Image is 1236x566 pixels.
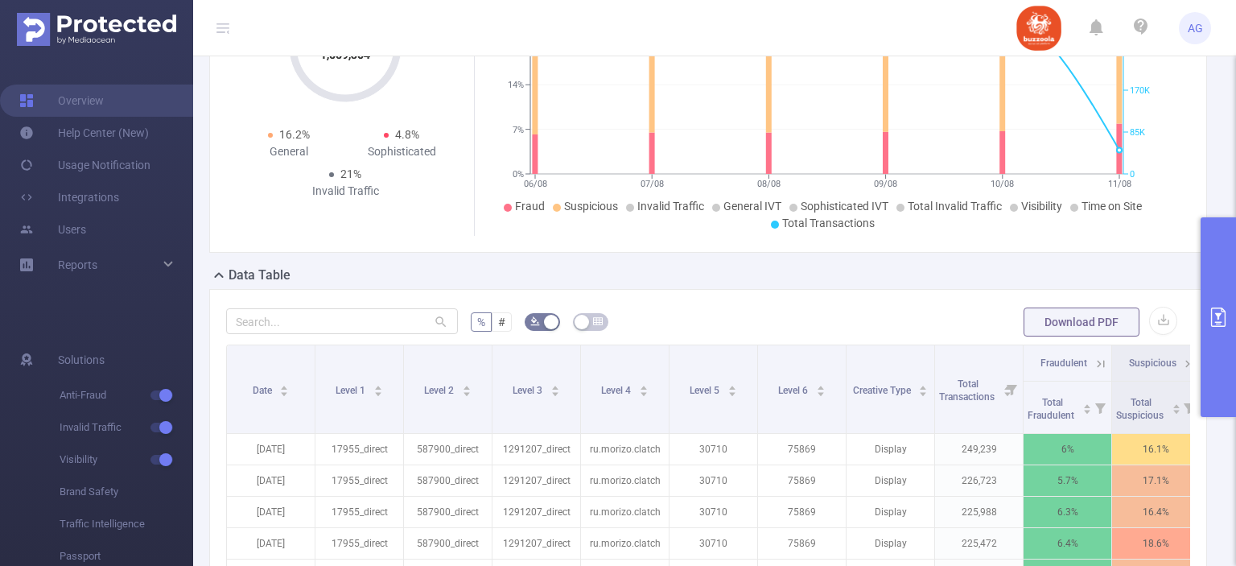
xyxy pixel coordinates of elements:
[492,528,580,559] p: 1291207_direct
[19,181,119,213] a: Integrations
[816,383,826,393] div: Sort
[853,385,913,396] span: Creative Type
[1130,127,1145,138] tspan: 85K
[1040,357,1087,369] span: Fraudulent
[530,316,540,326] i: icon: bg-colors
[345,143,458,160] div: Sophisticated
[1172,407,1180,412] i: icon: caret-down
[498,316,505,328] span: #
[1112,434,1200,465] p: 16.1%
[1082,407,1091,412] i: icon: caret-down
[778,385,810,396] span: Level 6
[227,497,315,527] p: [DATE]
[1177,382,1200,433] i: Filter menu
[515,200,545,213] span: Fraud
[315,465,403,496] p: 17955_direct
[564,200,618,213] span: Suspicious
[315,528,403,559] p: 17955_direct
[758,434,846,465] p: 75869
[19,213,86,246] a: Users
[229,266,290,285] h2: Data Table
[1107,179,1131,189] tspan: 11/08
[723,200,781,213] span: General IVT
[17,13,176,46] img: Protected Media
[1112,497,1200,527] p: 16.4%
[1089,382,1111,433] i: Filter menu
[226,308,458,334] input: Search...
[513,385,545,396] span: Level 3
[601,385,633,396] span: Level 4
[60,508,193,540] span: Traffic Intelligence
[639,390,648,395] i: icon: caret-down
[280,390,289,395] i: icon: caret-down
[581,528,669,559] p: ru.morizo.clatch
[336,385,368,396] span: Level 1
[874,179,897,189] tspan: 09/08
[727,390,736,395] i: icon: caret-down
[19,149,150,181] a: Usage Notification
[639,383,648,388] i: icon: caret-up
[373,383,383,393] div: Sort
[1172,402,1180,407] i: icon: caret-up
[782,217,875,229] span: Total Transactions
[462,383,471,388] i: icon: caret-up
[847,434,934,465] p: Display
[935,434,1023,465] p: 249,239
[727,383,737,393] div: Sort
[669,465,757,496] p: 30710
[1188,12,1203,44] span: AG
[581,434,669,465] p: ru.morizo.clatch
[492,434,580,465] p: 1291207_direct
[550,383,559,388] i: icon: caret-up
[253,385,274,396] span: Date
[550,383,560,393] div: Sort
[550,390,559,395] i: icon: caret-down
[935,465,1023,496] p: 226,723
[227,465,315,496] p: [DATE]
[58,344,105,376] span: Solutions
[1021,200,1062,213] span: Visibility
[404,465,492,496] p: 587900_direct
[1000,345,1023,433] i: Filter menu
[758,528,846,559] p: 75869
[315,434,403,465] p: 17955_direct
[637,200,704,213] span: Invalid Traffic
[60,444,193,476] span: Visibility
[669,434,757,465] p: 30710
[991,179,1014,189] tspan: 10/08
[1024,434,1111,465] p: 6%
[758,465,846,496] p: 75869
[1024,308,1139,337] button: Download PDF
[373,390,382,395] i: icon: caret-down
[1024,465,1111,496] p: 5.7%
[640,179,663,189] tspan: 07/08
[581,465,669,496] p: ru.morizo.clatch
[690,385,722,396] span: Level 5
[935,528,1023,559] p: 225,472
[1130,85,1150,96] tspan: 170K
[280,383,289,388] i: icon: caret-up
[462,383,472,393] div: Sort
[233,143,345,160] div: General
[593,316,603,326] i: icon: table
[404,528,492,559] p: 587900_direct
[227,528,315,559] p: [DATE]
[462,390,471,395] i: icon: caret-down
[60,476,193,508] span: Brand Safety
[669,528,757,559] p: 30710
[289,183,402,200] div: Invalid Traffic
[508,80,524,90] tspan: 14%
[756,179,780,189] tspan: 08/08
[581,497,669,527] p: ru.morizo.clatch
[847,497,934,527] p: Display
[847,528,934,559] p: Display
[58,249,97,281] a: Reports
[1082,402,1092,411] div: Sort
[492,497,580,527] p: 1291207_direct
[1081,200,1142,213] span: Time on Site
[727,383,736,388] i: icon: caret-up
[816,383,825,388] i: icon: caret-up
[919,390,928,395] i: icon: caret-down
[1024,497,1111,527] p: 6.3%
[19,117,149,149] a: Help Center (New)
